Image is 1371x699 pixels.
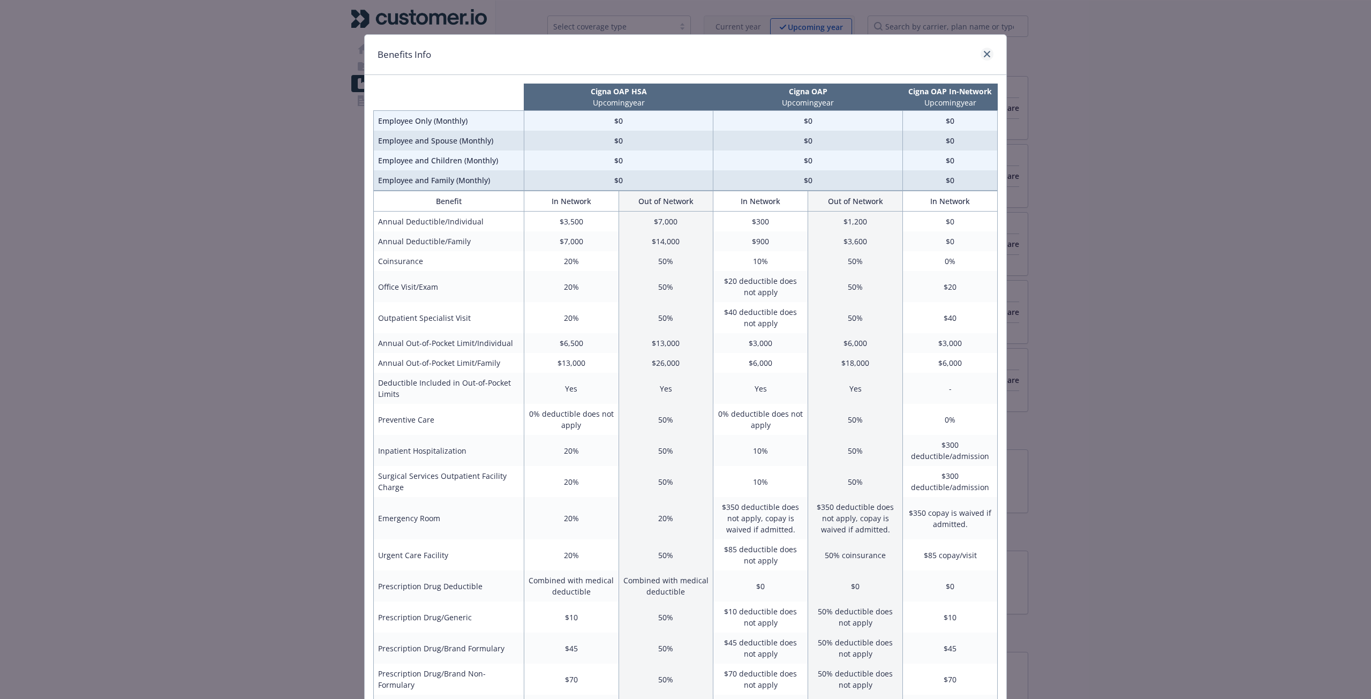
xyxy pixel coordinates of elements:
td: $3,600 [808,231,903,251]
td: 0% deductible does not apply [524,404,619,435]
td: 10% [713,466,808,497]
td: $70 [903,664,998,695]
td: $10 [524,602,619,633]
th: Out of Network [808,191,903,212]
td: 50% [619,251,713,271]
td: Annual Deductible/Family [374,231,524,251]
td: Combined with medical deductible [619,570,713,602]
td: 50% [619,664,713,695]
th: In Network [903,191,998,212]
td: $0 [713,570,808,602]
td: $7,000 [619,212,713,232]
td: 50% deductible does not apply [808,633,903,664]
td: $0 [713,170,903,191]
td: 50% [619,539,713,570]
td: $85 copay/visit [903,539,998,570]
th: Benefit [374,191,524,212]
td: Yes [524,373,619,404]
td: Employee and Spouse (Monthly) [374,131,524,151]
td: Prescription Drug/Brand Formulary [374,633,524,664]
td: Inpatient Hospitalization [374,435,524,466]
td: 20% [524,497,619,539]
td: 50% coinsurance [808,539,903,570]
td: $6,000 [903,353,998,373]
td: 20% [524,435,619,466]
td: $0 [903,131,998,151]
th: Out of Network [619,191,713,212]
td: $70 deductible does not apply [713,664,808,695]
p: Upcoming year [715,97,901,108]
p: Cigna OAP HSA [526,86,711,97]
td: 50% [619,435,713,466]
td: - [903,373,998,404]
td: $26,000 [619,353,713,373]
td: 20% [524,302,619,333]
a: close [981,48,993,61]
td: Coinsurance [374,251,524,271]
td: 50% [808,435,903,466]
td: $0 [903,231,998,251]
td: Urgent Care Facility [374,539,524,570]
td: Emergency Room [374,497,524,539]
td: Prescription Drug/Brand Non-Formulary [374,664,524,695]
td: $45 [903,633,998,664]
td: $0 [903,212,998,232]
td: $0 [903,170,998,191]
td: $0 [524,151,713,170]
td: 50% [808,404,903,435]
td: 50% deductible does not apply [808,602,903,633]
td: $45 deductible does not apply [713,633,808,664]
td: Employee Only (Monthly) [374,111,524,131]
td: $45 [524,633,619,664]
td: $3,000 [903,333,998,353]
td: $0 [903,111,998,131]
td: Employee and Family (Monthly) [374,170,524,191]
td: 0% deductible does not apply [713,404,808,435]
td: $10 deductible does not apply [713,602,808,633]
td: $0 [713,111,903,131]
td: 50% [808,302,903,333]
th: In Network [524,191,619,212]
td: 50% [808,271,903,302]
td: Preventive Care [374,404,524,435]
td: Office Visit/Exam [374,271,524,302]
td: 50% [808,466,903,497]
td: Surgical Services Outpatient Facility Charge [374,466,524,497]
td: Deductible Included in Out-of-Pocket Limits [374,373,524,404]
td: $13,000 [524,353,619,373]
td: $900 [713,231,808,251]
td: Outpatient Specialist Visit [374,302,524,333]
p: Cigna OAP [715,86,901,97]
td: Annual Out-of-Pocket Limit/Individual [374,333,524,353]
td: $85 deductible does not apply [713,539,808,570]
td: $0 [903,570,998,602]
td: $300 [713,212,808,232]
td: 20% [524,251,619,271]
td: Employee and Children (Monthly) [374,151,524,170]
td: 50% [619,466,713,497]
td: $70 [524,664,619,695]
p: Upcoming year [526,97,711,108]
td: Yes [713,373,808,404]
td: 50% [808,251,903,271]
td: $13,000 [619,333,713,353]
td: $14,000 [619,231,713,251]
td: 50% deductible does not apply [808,664,903,695]
td: $350 deductible does not apply, copay is waived if admitted. [713,497,808,539]
td: $1,200 [808,212,903,232]
td: 20% [524,539,619,570]
td: $40 [903,302,998,333]
td: $0 [524,170,713,191]
td: $20 [903,271,998,302]
td: $0 [808,570,903,602]
td: $10 [903,602,998,633]
td: Prescription Drug/Generic [374,602,524,633]
td: $0 [713,151,903,170]
td: $0 [524,111,713,131]
td: $0 [903,151,998,170]
td: $18,000 [808,353,903,373]
h1: Benefits Info [378,48,431,62]
p: Cigna OAP In-Network [905,86,996,97]
td: Prescription Drug Deductible [374,570,524,602]
td: 20% [619,497,713,539]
